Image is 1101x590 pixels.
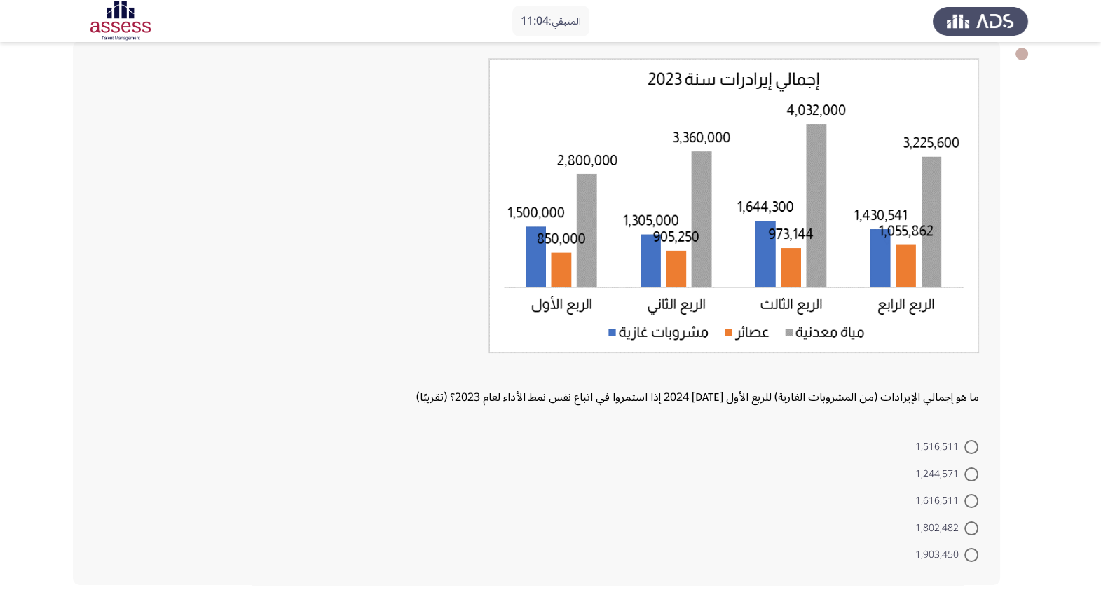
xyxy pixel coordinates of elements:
div: ما هو إجمالي الإيرادات (من المشروبات الغازية) للربع الأول [DATE] 2024 إذا استمروا في اتباع نفس نم... [94,58,979,409]
span: 1,616,511 [915,493,964,509]
span: 1,802,482 [915,520,964,537]
p: المتبقي: [521,13,581,30]
img: Assess Talent Management logo [933,1,1028,41]
span: 1,516,511 [915,439,964,455]
span: 1,903,450 [915,547,964,563]
img: Assessment logo of ASSESS Focus 4 Module Assessment (EN/AR) (Advanced - IB) [73,1,168,41]
span: 11:04 [521,9,549,33]
img: QVJfUk5DXzUwLnBuZzE2OTEzMTU3MTUyMTI=.png [488,58,979,353]
span: 1,244,571 [915,466,964,483]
